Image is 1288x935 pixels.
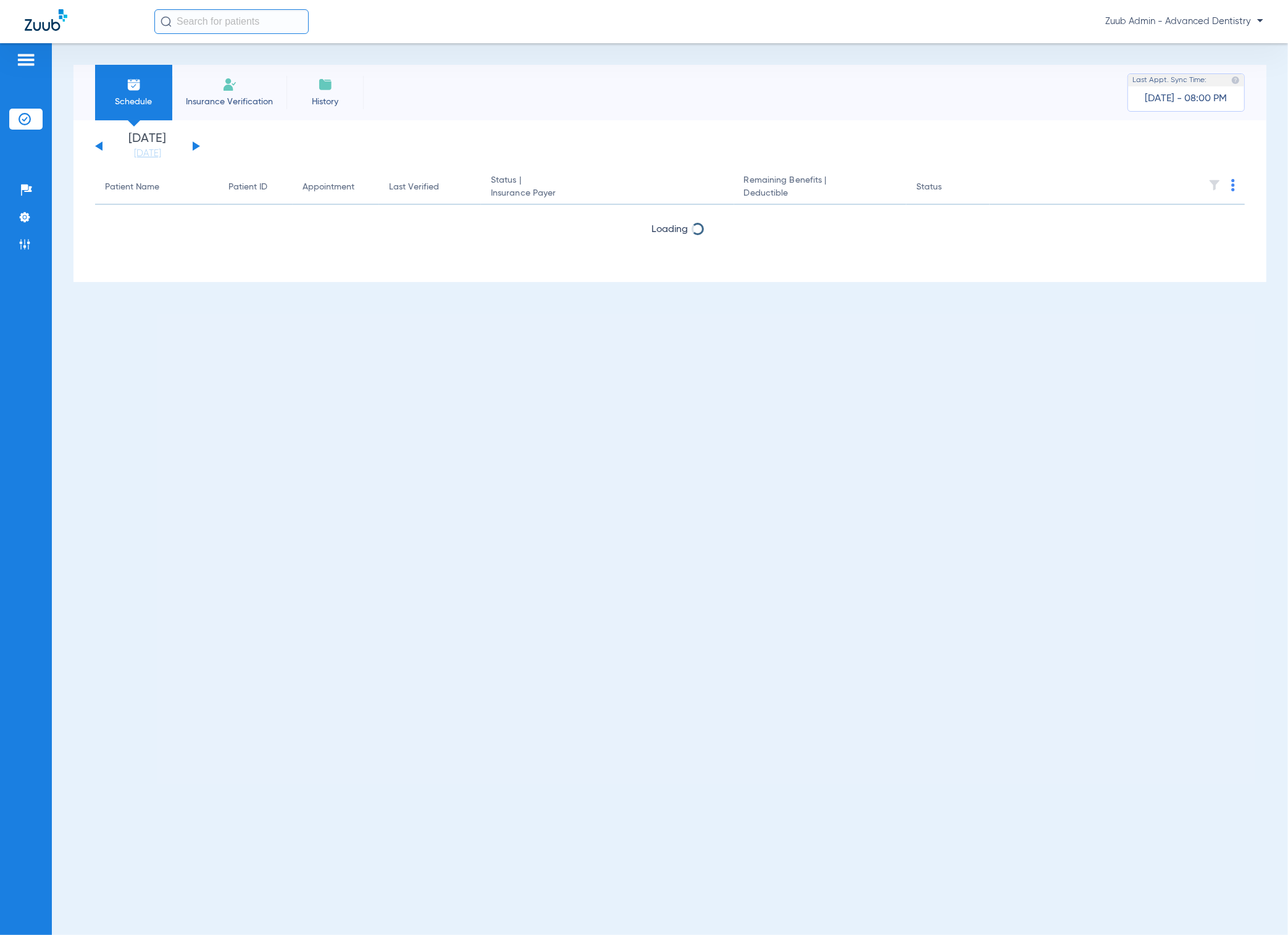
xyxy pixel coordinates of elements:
img: Zuub Logo [25,9,67,31]
img: Manual Insurance Verification [222,77,237,92]
div: Patient ID [228,181,283,194]
span: Schedule [104,96,163,108]
div: Last Verified [389,181,439,194]
div: Patient Name [105,181,159,194]
span: Insurance Payer [491,187,724,200]
div: Patient Name [105,181,209,194]
img: filter.svg [1208,179,1221,191]
th: Status [906,170,990,205]
span: Loading [652,225,688,235]
input: Search for patients [154,9,309,34]
img: last sync help info [1231,76,1240,85]
th: Remaining Benefits | [734,170,906,205]
img: History [318,77,333,92]
span: History [296,96,354,108]
span: Last Appt. Sync Time: [1132,74,1206,86]
span: Zuub Admin - Advanced Dentistry [1105,15,1263,28]
a: [DATE] [111,148,185,160]
img: Search Icon [161,16,172,27]
div: Appointment [303,181,369,194]
span: Insurance Verification [182,96,277,108]
img: Schedule [127,77,141,92]
img: hamburger-icon [16,52,36,67]
img: group-dot-blue.svg [1231,179,1235,191]
span: [DATE] - 08:00 PM [1145,93,1227,105]
th: Status | [481,170,734,205]
li: [DATE] [111,133,185,160]
div: Last Verified [389,181,471,194]
div: Patient ID [228,181,267,194]
div: Appointment [303,181,354,194]
span: Deductible [744,187,897,200]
